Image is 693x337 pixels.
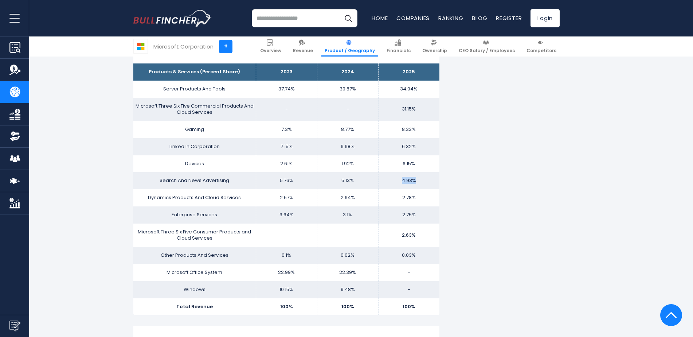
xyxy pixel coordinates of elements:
span: Ownership [422,48,447,54]
td: Linked In Corporation [133,138,256,155]
button: Search [339,9,357,27]
span: CEO Salary / Employees [459,48,515,54]
td: 8.33% [378,121,439,138]
th: 2023 [256,63,317,81]
td: 3.64% [256,206,317,224]
td: Microsoft Office System [133,264,256,281]
td: 8.77% [317,121,378,138]
a: Login [530,9,560,27]
td: 2.57% [256,189,317,206]
td: 2.63% [378,224,439,247]
a: Financials [383,36,414,57]
td: 0.03% [378,247,439,264]
td: 10.15% [256,281,317,298]
img: bullfincher logo [133,10,212,27]
td: 22.99% [256,264,317,281]
a: Register [496,14,522,22]
div: Microsoft Corporation [153,42,214,51]
td: 4.93% [378,172,439,189]
td: Total Revenue [133,298,256,315]
td: - [378,264,439,281]
th: 2024 [317,63,378,81]
a: Ranking [438,14,463,22]
td: - [317,224,378,247]
td: Server Products And Tools [133,81,256,98]
td: 2.61% [256,155,317,173]
span: Financials [387,48,411,54]
td: 3.1% [317,206,378,224]
td: 6.15% [378,155,439,173]
td: - [256,224,317,247]
a: Revenue [290,36,316,57]
td: 2.78% [378,189,439,206]
td: Search And News Advertising [133,172,256,189]
td: 7.3% [256,121,317,138]
a: Competitors [523,36,560,57]
td: Other Products And Services [133,247,256,264]
a: Go to homepage [133,10,212,27]
td: 6.32% [378,138,439,155]
td: 2.64% [317,189,378,206]
td: 22.39% [317,264,378,281]
img: MSFT logo [134,39,148,53]
td: 7.15% [256,138,317,155]
td: 0.1% [256,247,317,264]
td: 2.75% [378,206,439,224]
span: Competitors [526,48,556,54]
span: Product / Geography [325,48,375,54]
td: Microsoft Three Six Five Commercial Products And Cloud Services [133,98,256,121]
td: 100% [378,298,439,315]
td: 5.13% [317,172,378,189]
td: - [317,98,378,121]
td: 100% [256,298,317,315]
td: 31.15% [378,98,439,121]
a: Overview [257,36,285,57]
td: Microsoft Three Six Five Consumer Products and Cloud Services [133,224,256,247]
a: Blog [472,14,487,22]
img: Ownership [9,131,20,142]
td: 6.68% [317,138,378,155]
td: Enterprise Services [133,206,256,224]
td: 34.94% [378,81,439,98]
td: Devices [133,155,256,173]
td: Dynamics Products And Cloud Services [133,189,256,206]
a: + [219,40,232,53]
td: 5.76% [256,172,317,189]
td: 100% [317,298,378,315]
span: Revenue [293,48,313,54]
td: - [256,98,317,121]
a: Home [372,14,388,22]
td: 39.87% [317,81,378,98]
span: Overview [260,48,281,54]
a: Companies [396,14,430,22]
a: CEO Salary / Employees [455,36,518,57]
td: 9.48% [317,281,378,298]
td: 37.74% [256,81,317,98]
td: 0.02% [317,247,378,264]
th: Products & Services (Percent Share) [133,63,256,81]
th: 2025 [378,63,439,81]
td: Gaming [133,121,256,138]
td: - [378,281,439,298]
a: Ownership [419,36,450,57]
td: 1.92% [317,155,378,173]
a: Product / Geography [321,36,378,57]
td: Windows [133,281,256,298]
